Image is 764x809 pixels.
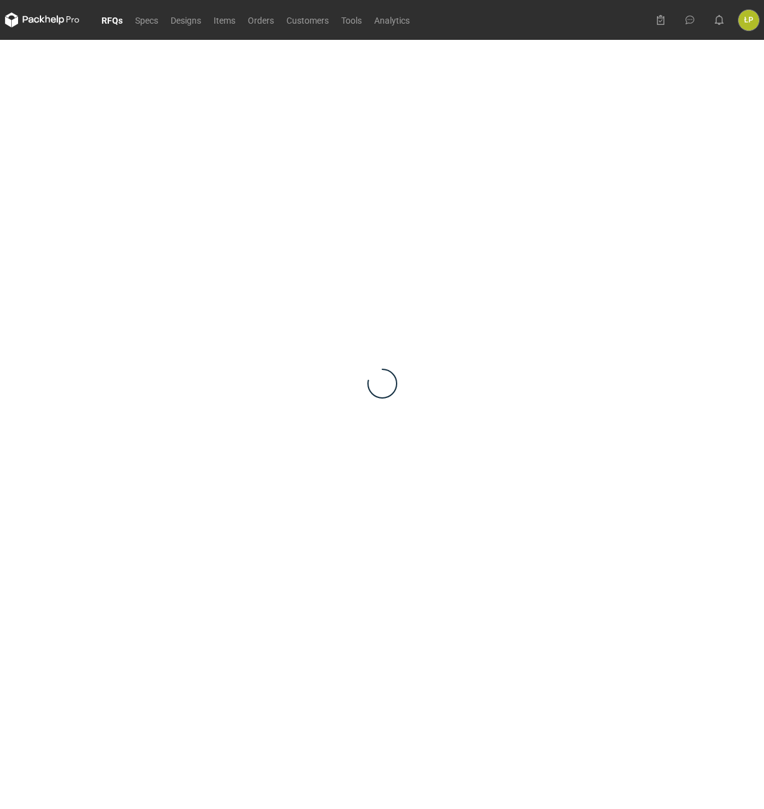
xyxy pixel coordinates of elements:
[207,12,242,27] a: Items
[95,12,129,27] a: RFQs
[368,12,416,27] a: Analytics
[738,10,759,31] button: ŁP
[5,12,80,27] svg: Packhelp Pro
[242,12,280,27] a: Orders
[280,12,335,27] a: Customers
[738,10,759,31] div: Łukasz Postawa
[335,12,368,27] a: Tools
[164,12,207,27] a: Designs
[129,12,164,27] a: Specs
